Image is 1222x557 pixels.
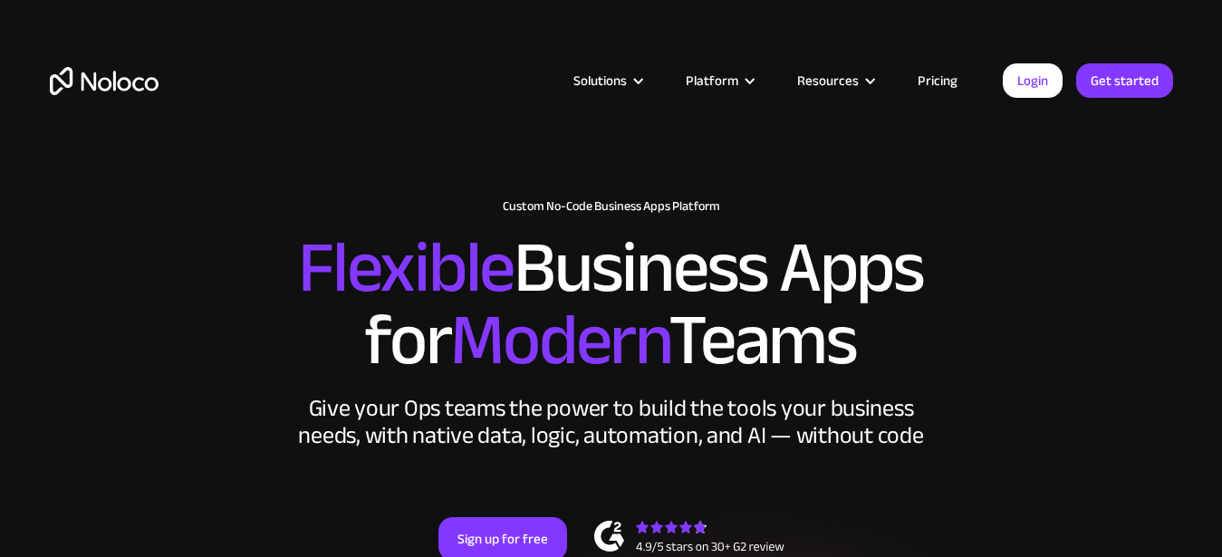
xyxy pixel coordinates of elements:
[294,395,929,449] div: Give your Ops teams the power to build the tools your business needs, with native data, logic, au...
[573,69,627,92] div: Solutions
[895,69,980,92] a: Pricing
[686,69,738,92] div: Platform
[663,69,775,92] div: Platform
[50,232,1173,377] h2: Business Apps for Teams
[298,200,514,335] span: Flexible
[797,69,859,92] div: Resources
[50,199,1173,214] h1: Custom No-Code Business Apps Platform
[551,69,663,92] div: Solutions
[450,273,669,408] span: Modern
[50,67,159,95] a: home
[775,69,895,92] div: Resources
[1003,63,1063,98] a: Login
[1076,63,1173,98] a: Get started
